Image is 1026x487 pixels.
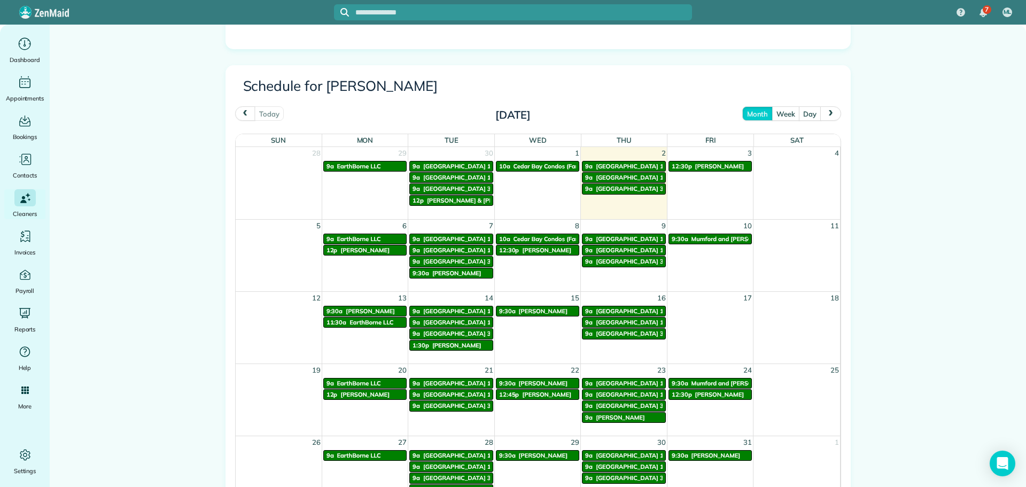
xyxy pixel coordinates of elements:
[617,136,632,144] span: Thu
[349,319,393,326] span: EarthBorne LLC
[323,378,407,389] a: 9a EarthBorne LLC
[14,466,36,476] span: Settings
[742,364,753,377] span: 24
[834,436,840,449] span: 1
[413,246,420,254] span: 9a
[596,452,663,459] span: [GEOGRAPHIC_DATA] 1
[585,380,593,387] span: 9a
[409,234,493,244] a: 9a [GEOGRAPHIC_DATA] 1
[596,235,663,243] span: [GEOGRAPHIC_DATA] 1
[413,402,420,409] span: 9a
[596,474,663,482] span: [GEOGRAPHIC_DATA] 3
[409,183,493,194] a: 9a [GEOGRAPHIC_DATA] 3
[409,340,493,351] a: 1:30p [PERSON_NAME]
[446,109,580,121] h2: [DATE]
[496,389,580,400] a: 12:45p [PERSON_NAME]
[691,452,741,459] span: [PERSON_NAME]
[514,235,619,243] span: Cedar Bay Condos (Far Left New Bld))
[596,463,667,470] span: [GEOGRAPHIC_DATA] 16
[413,380,420,387] span: 9a
[337,235,380,243] span: EarthBorne LLC
[432,269,481,277] span: [PERSON_NAME]
[423,307,491,315] span: [GEOGRAPHIC_DATA] 1
[585,463,593,470] span: 9a
[691,235,806,243] span: Mumford and [PERSON_NAME] Concrete
[409,161,493,172] a: 9a [GEOGRAPHIC_DATA] 1
[695,163,744,170] span: [PERSON_NAME]
[19,362,32,373] span: Help
[484,436,494,449] span: 28
[4,74,45,104] a: Appointments
[669,389,752,400] a: 12:30p [PERSON_NAME]
[484,364,494,377] span: 21
[409,473,493,483] a: 9a [GEOGRAPHIC_DATA] 3
[742,220,753,233] span: 10
[596,174,667,181] span: [GEOGRAPHIC_DATA] 16
[413,319,420,326] span: 9a
[334,8,349,17] button: Focus search
[656,292,667,305] span: 16
[582,183,666,194] a: 9a [GEOGRAPHIC_DATA] 3
[596,391,667,398] span: [GEOGRAPHIC_DATA] 16
[18,401,32,412] span: More
[484,147,494,160] span: 30
[829,364,840,377] span: 25
[496,306,580,316] a: 9:30a [PERSON_NAME]
[327,391,338,398] span: 12p
[409,317,493,328] a: 9a [GEOGRAPHIC_DATA] 16
[323,306,407,316] a: 9:30a [PERSON_NAME]
[323,234,407,244] a: 9a EarthBorne LLC
[357,136,374,144] span: Mon
[574,220,580,233] span: 8
[496,450,580,461] a: 9:30a [PERSON_NAME]
[672,380,688,387] span: 9:30a
[672,235,688,243] span: 9:30a
[340,391,390,398] span: [PERSON_NAME]
[409,389,493,400] a: 9a [GEOGRAPHIC_DATA] 16
[829,292,840,305] span: 18
[672,452,688,459] span: 9:30a
[742,106,773,121] button: month
[669,378,752,389] a: 9:30a Mumford and [PERSON_NAME] Concrete
[669,161,752,172] a: 12:30p [PERSON_NAME]
[496,245,580,256] a: 12:30p [PERSON_NAME]
[397,147,408,160] span: 29
[582,389,666,400] a: 9a [GEOGRAPHIC_DATA] 16
[582,378,666,389] a: 9a [GEOGRAPHIC_DATA] 1
[311,364,322,377] span: 19
[496,378,580,389] a: 9:30a [PERSON_NAME]
[445,136,458,144] span: Tue
[409,172,493,183] a: 9a [GEOGRAPHIC_DATA] 16
[582,245,666,256] a: 9a [GEOGRAPHIC_DATA] 16
[596,307,663,315] span: [GEOGRAPHIC_DATA] 1
[582,172,666,183] a: 9a [GEOGRAPHIC_DATA] 16
[413,342,429,349] span: 1:30p
[570,364,580,377] span: 22
[397,292,408,305] span: 13
[829,220,840,233] span: 11
[585,163,593,170] span: 9a
[1004,8,1012,17] span: ML
[596,258,663,265] span: [GEOGRAPHIC_DATA] 3
[820,106,841,121] button: next
[596,185,663,192] span: [GEOGRAPHIC_DATA] 3
[409,400,493,411] a: 9a [GEOGRAPHIC_DATA] 3
[409,378,493,389] a: 9a [GEOGRAPHIC_DATA] 1
[423,463,494,470] span: [GEOGRAPHIC_DATA] 16
[596,330,663,337] span: [GEOGRAPHIC_DATA] 3
[340,8,349,17] svg: Focus search
[582,317,666,328] a: 9a [GEOGRAPHIC_DATA] 16
[742,292,753,305] span: 17
[13,208,37,219] span: Cleaners
[990,451,1015,476] div: Open Intercom Messenger
[413,269,429,277] span: 9:30a
[271,136,286,144] span: Sun
[972,1,994,25] div: 7 unread notifications
[596,246,667,254] span: [GEOGRAPHIC_DATA] 16
[585,402,593,409] span: 9a
[340,246,390,254] span: [PERSON_NAME]
[660,147,667,160] span: 2
[13,132,37,142] span: Bookings
[413,452,420,459] span: 9a
[10,55,40,65] span: Dashboard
